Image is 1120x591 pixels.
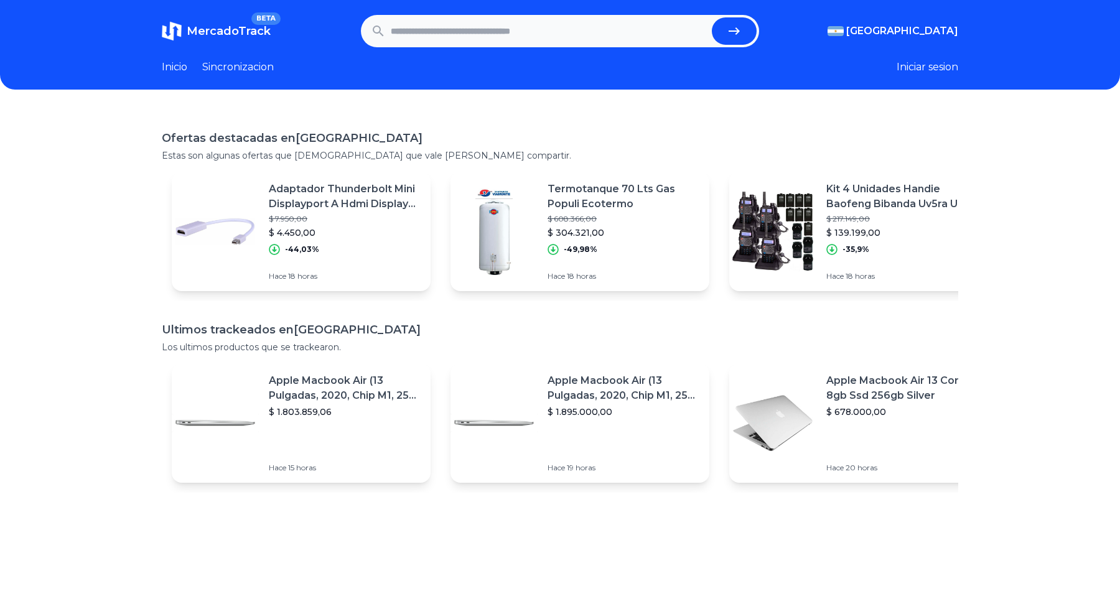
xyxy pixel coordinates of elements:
p: Adaptador Thunderbolt Mini Displayport A Hdmi Display Port [269,182,421,212]
button: Iniciar sesion [897,60,958,75]
p: $ 1.895.000,00 [548,406,699,418]
p: Hace 20 horas [826,463,978,473]
a: Featured imageApple Macbook Air (13 Pulgadas, 2020, Chip M1, 256 Gb De Ssd, 8 Gb De Ram) - Plata$... [450,363,709,483]
a: MercadoTrackBETA [162,21,271,41]
img: Argentina [828,26,844,36]
p: Kit 4 Unidades Handie Baofeng Bibanda Uv5ra Uhf Vhf Handy [826,182,978,212]
p: Apple Macbook Air (13 Pulgadas, 2020, Chip M1, 256 Gb De Ssd, 8 Gb De Ram) - Plata [269,373,421,403]
span: [GEOGRAPHIC_DATA] [846,24,958,39]
p: -44,03% [285,244,319,254]
span: BETA [251,12,281,25]
img: Featured image [172,188,259,275]
p: Hace 18 horas [826,271,978,281]
a: Featured imageKit 4 Unidades Handie Baofeng Bibanda Uv5ra Uhf Vhf Handy$ 217.149,00$ 139.199,00-3... [729,172,988,291]
p: -35,9% [842,244,869,254]
p: Hace 19 horas [548,463,699,473]
img: Featured image [450,188,538,275]
a: Featured imageAdaptador Thunderbolt Mini Displayport A Hdmi Display Port$ 7.950,00$ 4.450,00-44,0... [172,172,431,291]
button: [GEOGRAPHIC_DATA] [828,24,958,39]
h1: Ofertas destacadas en [GEOGRAPHIC_DATA] [162,129,958,147]
p: $ 678.000,00 [826,406,978,418]
p: -49,98% [564,244,597,254]
p: $ 304.321,00 [548,226,699,239]
h1: Ultimos trackeados en [GEOGRAPHIC_DATA] [162,321,958,338]
p: Estas son algunas ofertas que [DEMOGRAPHIC_DATA] que vale [PERSON_NAME] compartir. [162,149,958,162]
p: $ 7.950,00 [269,214,421,224]
p: $ 4.450,00 [269,226,421,239]
p: Hace 18 horas [269,271,421,281]
img: MercadoTrack [162,21,182,41]
span: MercadoTrack [187,24,271,38]
img: Featured image [729,379,816,467]
a: Featured imageApple Macbook Air 13 Core I5 8gb Ssd 256gb Silver$ 678.000,00Hace 20 horas [729,363,988,483]
p: $ 217.149,00 [826,214,978,224]
p: Los ultimos productos que se trackearon. [162,341,958,353]
p: $ 139.199,00 [826,226,978,239]
a: Featured imageApple Macbook Air (13 Pulgadas, 2020, Chip M1, 256 Gb De Ssd, 8 Gb De Ram) - Plata$... [172,363,431,483]
p: $ 608.366,00 [548,214,699,224]
p: $ 1.803.859,06 [269,406,421,418]
p: Hace 18 horas [548,271,699,281]
p: Apple Macbook Air 13 Core I5 8gb Ssd 256gb Silver [826,373,978,403]
p: Hace 15 horas [269,463,421,473]
a: Sincronizacion [202,60,274,75]
p: Termotanque 70 Lts Gas Populi Ecotermo [548,182,699,212]
p: Apple Macbook Air (13 Pulgadas, 2020, Chip M1, 256 Gb De Ssd, 8 Gb De Ram) - Plata [548,373,699,403]
img: Featured image [729,188,816,275]
img: Featured image [450,379,538,467]
a: Featured imageTermotanque 70 Lts Gas Populi Ecotermo$ 608.366,00$ 304.321,00-49,98%Hace 18 horas [450,172,709,291]
img: Featured image [172,379,259,467]
a: Inicio [162,60,187,75]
